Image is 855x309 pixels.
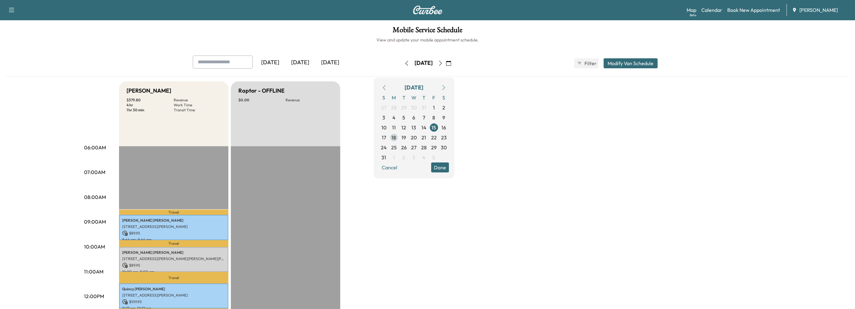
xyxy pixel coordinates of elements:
p: 10:00 am - 11:00 am [122,269,225,274]
span: 27 [381,104,386,111]
p: 10:00AM [84,243,105,250]
div: Beta [690,13,696,17]
span: 5 [402,114,405,121]
h5: [PERSON_NAME] [127,86,171,95]
span: 13 [411,124,416,131]
span: S [379,93,389,103]
span: 1 [433,104,435,111]
a: MapBeta [687,6,696,14]
p: Revenue [286,98,333,103]
span: 19 [401,134,406,141]
p: 4 hr [127,103,174,108]
p: $ 109.95 [122,299,225,305]
p: Travel [119,210,228,215]
span: 30 [441,144,447,151]
span: 31 [381,154,386,161]
span: Filter [584,60,596,67]
div: [DATE] [255,56,285,70]
a: Book New Appointment [727,6,780,14]
span: M [389,93,399,103]
p: 08:00AM [84,193,106,201]
span: 18 [391,134,396,141]
span: 25 [391,144,397,151]
span: 16 [441,124,446,131]
p: Quincy [PERSON_NAME] [122,287,225,292]
button: Done [431,162,449,172]
p: Travel [119,240,228,247]
span: 5 [432,154,435,161]
p: [PERSON_NAME] [PERSON_NAME] [122,250,225,255]
h6: View and update your mobile appointment schedule. [6,37,849,43]
p: [STREET_ADDRESS][PERSON_NAME] [122,293,225,298]
p: [STREET_ADDRESS][PERSON_NAME][PERSON_NAME][PERSON_NAME][PERSON_NAME] [122,256,225,261]
span: 31 [421,104,426,111]
span: T [419,93,429,103]
span: 21 [421,134,426,141]
span: 17 [382,134,386,141]
p: $ 89.95 [122,263,225,268]
span: 24 [381,144,387,151]
span: 4 [392,114,395,121]
p: 09:00AM [84,218,106,225]
p: Work Time [174,103,221,108]
p: 06:00AM [84,144,106,151]
p: $ 0.00 [238,98,286,103]
span: S [439,93,449,103]
p: $ 379.80 [127,98,174,103]
span: [PERSON_NAME] [799,6,838,14]
h1: Mobile Service Schedule [6,26,849,37]
span: F [429,93,439,103]
h5: Raptor - OFFLINE [238,86,285,95]
a: Calendar [701,6,722,14]
span: 4 [422,154,425,161]
p: [STREET_ADDRESS][PERSON_NAME] [122,224,225,229]
span: 7 [423,114,425,121]
span: 8 [432,114,435,121]
p: 1 hr 30 min [127,108,174,113]
img: Curbee Logo [413,6,443,14]
button: Cancel [379,162,400,172]
span: 30 [411,104,417,111]
span: 10 [381,124,386,131]
div: [DATE] [285,56,315,70]
div: [DATE] [405,83,423,92]
p: 8:44 am - 9:44 am [122,237,225,242]
span: 14 [421,124,426,131]
span: 29 [431,144,437,151]
span: 28 [391,104,397,111]
span: 27 [411,144,416,151]
span: 2 [442,104,445,111]
span: 9 [442,114,445,121]
p: 11:00AM [84,268,103,275]
span: 3 [412,154,415,161]
span: 26 [401,144,407,151]
p: [PERSON_NAME] [PERSON_NAME] [122,218,225,223]
p: Transit Time [174,108,221,113]
p: 12:00PM [84,292,104,300]
button: Modify Van Schedule [604,58,658,68]
span: 1 [393,154,395,161]
span: 12 [401,124,406,131]
span: 3 [382,114,385,121]
span: T [399,93,409,103]
span: 29 [401,104,407,111]
span: 6 [412,114,415,121]
span: 23 [441,134,447,141]
span: 15 [431,124,436,131]
span: 28 [421,144,427,151]
span: 22 [431,134,437,141]
p: $ 89.95 [122,230,225,236]
button: Filter [574,58,599,68]
span: 11 [392,124,396,131]
span: W [409,93,419,103]
span: 2 [402,154,405,161]
p: Revenue [174,98,221,103]
p: 07:00AM [84,168,105,176]
div: [DATE] [415,59,433,67]
p: Travel [119,272,228,283]
div: [DATE] [315,56,345,70]
span: 20 [411,134,417,141]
